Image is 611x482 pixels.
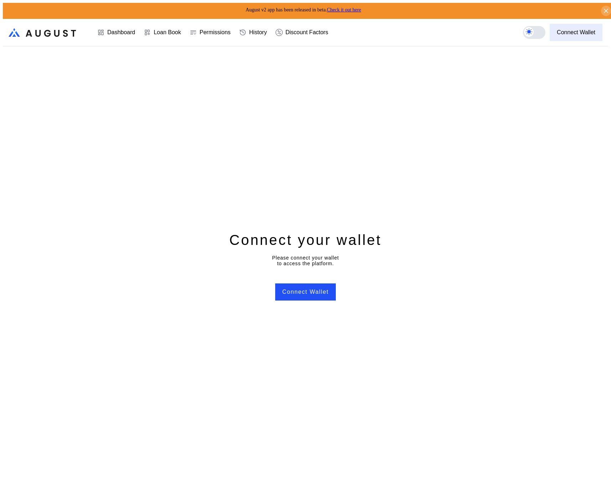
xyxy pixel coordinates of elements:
[107,29,135,36] div: Dashboard
[229,231,381,249] div: Connect your wallet
[550,24,602,41] button: Connect Wallet
[286,29,328,36] div: Discount Factors
[272,255,339,266] div: Please connect your wallet to access the platform.
[139,19,185,46] a: Loan Book
[200,29,231,36] div: Permissions
[271,19,333,46] a: Discount Factors
[557,29,595,36] div: Connect Wallet
[249,29,267,36] div: History
[246,7,361,12] span: August v2 app has been released in beta.
[327,7,361,12] a: Check it out here
[235,19,271,46] a: History
[93,19,139,46] a: Dashboard
[185,19,235,46] a: Permissions
[154,29,181,36] div: Loan Book
[275,283,336,301] button: Connect Wallet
